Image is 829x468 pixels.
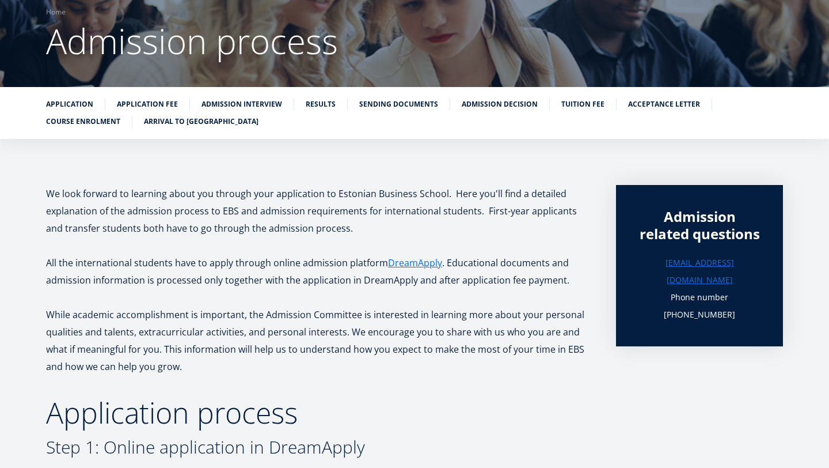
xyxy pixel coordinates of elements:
[201,99,282,110] a: Admission interview
[144,116,258,127] a: Arrival to [GEOGRAPHIC_DATA]
[46,398,593,427] h2: Application process
[628,99,700,110] a: Acceptance letter
[306,99,336,110] a: Results
[639,254,760,289] a: [EMAIL_ADDRESS][DOMAIN_NAME]
[117,99,178,110] a: Application fee
[46,6,66,18] a: Home
[388,254,442,271] a: DreamApply
[639,289,760,323] p: Phone number [PHONE_NUMBER]
[561,99,604,110] a: Tuition fee
[462,99,538,110] a: Admission decision
[46,116,120,127] a: Course enrolment
[46,254,593,289] p: All the international students have to apply through online admission platform . Educational docu...
[359,99,438,110] a: Sending documents
[46,99,93,110] a: Application
[46,306,593,375] p: While academic accomplishment is important, the Admission Committee is interested in learning mor...
[46,17,338,65] span: Admission process
[46,439,593,456] h3: Step 1: Online application in DreamApply
[639,208,760,243] div: Admission related questions
[46,185,593,237] p: We look forward to learning about you through your application to Estonian Business School. Here ...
